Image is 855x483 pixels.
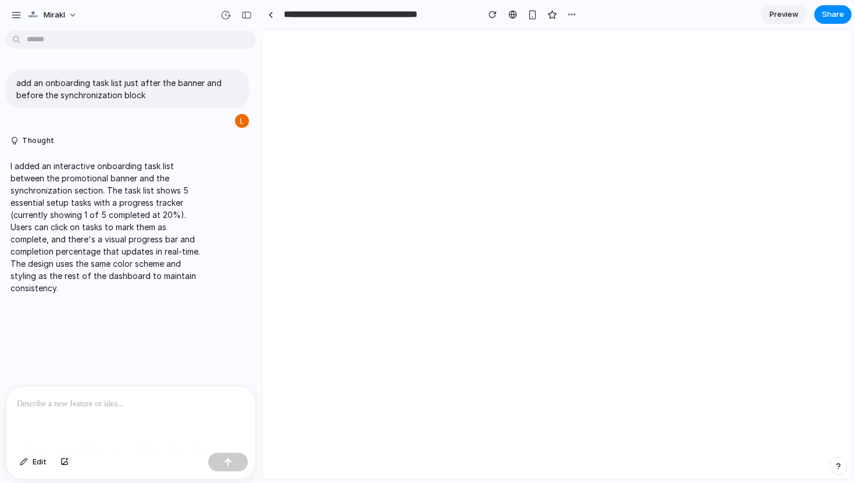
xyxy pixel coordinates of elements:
[10,160,205,294] p: I added an interactive onboarding task list between the promotional banner and the synchronizatio...
[33,456,47,468] span: Edit
[14,453,52,471] button: Edit
[23,6,83,24] button: Mirakl
[16,77,238,101] p: add an onboarding task list just after the banner and before the synchronization block
[814,5,852,24] button: Share
[44,9,65,21] span: Mirakl
[822,9,844,20] span: Share
[769,9,799,20] span: Preview
[761,5,807,24] a: Preview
